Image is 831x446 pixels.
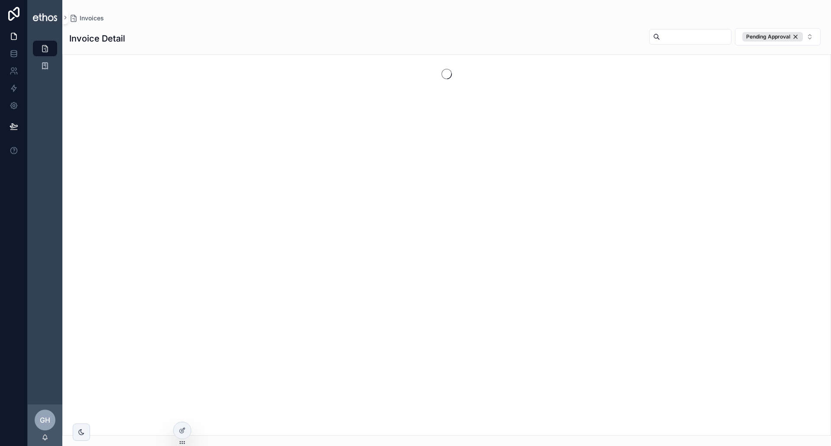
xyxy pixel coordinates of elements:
img: App logo [33,13,57,21]
div: Pending Approval [742,32,803,42]
div: scrollable content [28,35,62,85]
span: Invoices [80,14,104,22]
button: Unselect PENDING_APPROVAL [742,32,803,42]
button: Select Button [735,28,821,45]
h1: Invoice Detail [69,32,125,45]
a: Invoices [69,14,104,22]
span: GH [40,415,50,425]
